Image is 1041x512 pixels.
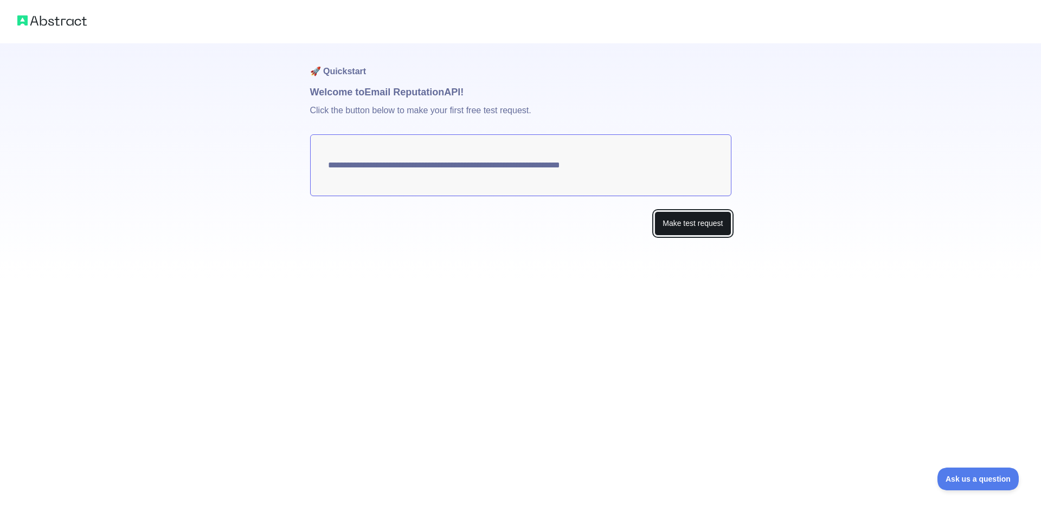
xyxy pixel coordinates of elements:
[310,43,731,85] h1: 🚀 Quickstart
[654,211,731,236] button: Make test request
[310,100,731,134] p: Click the button below to make your first free test request.
[17,13,87,28] img: Abstract logo
[937,468,1019,490] iframe: Toggle Customer Support
[310,85,731,100] h1: Welcome to Email Reputation API!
